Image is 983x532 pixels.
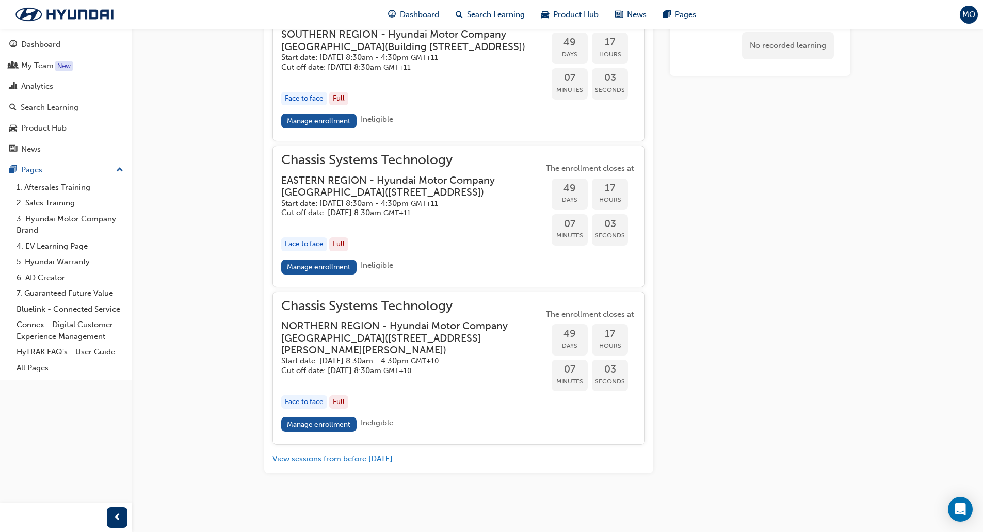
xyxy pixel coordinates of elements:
[400,9,439,21] span: Dashboard
[742,32,834,59] div: No recorded learning
[4,98,127,117] a: Search Learning
[592,49,628,60] span: Hours
[411,199,438,208] span: Australian Eastern Daylight Time GMT+11
[467,9,525,21] span: Search Learning
[329,237,348,251] div: Full
[592,84,628,96] span: Seconds
[12,254,127,270] a: 5. Hyundai Warranty
[627,9,647,21] span: News
[12,270,127,286] a: 6. AD Creator
[281,356,527,366] h5: Start date: [DATE] 8:30am - 4:30pm
[281,9,636,133] button: Chassis Systems TechnologySOUTHERN REGION - Hyundai Motor Company [GEOGRAPHIC_DATA](Building [STR...
[281,92,327,106] div: Face to face
[552,37,588,49] span: 49
[552,328,588,340] span: 49
[592,376,628,388] span: Seconds
[552,218,588,230] span: 07
[114,511,121,524] span: prev-icon
[592,328,628,340] span: 17
[329,92,348,106] div: Full
[21,39,60,51] div: Dashboard
[447,4,533,25] a: search-iconSearch Learning
[592,218,628,230] span: 03
[9,103,17,112] span: search-icon
[552,183,588,195] span: 49
[21,60,54,72] div: My Team
[9,40,17,50] span: guage-icon
[361,418,393,427] span: Ineligible
[552,49,588,60] span: Days
[383,208,411,217] span: Australian Eastern Daylight Time GMT+11
[21,102,78,114] div: Search Learning
[411,53,438,62] span: Australian Eastern Daylight Time GMT+11
[21,122,67,134] div: Product Hub
[456,8,463,21] span: search-icon
[281,260,357,275] a: Manage enrollment
[675,9,696,21] span: Pages
[12,211,127,238] a: 3. Hyundai Motor Company Brand
[281,417,357,432] a: Manage enrollment
[9,124,17,133] span: car-icon
[533,4,607,25] a: car-iconProduct Hub
[281,114,357,128] a: Manage enrollment
[592,194,628,206] span: Hours
[12,301,127,317] a: Bluelink - Connected Service
[655,4,704,25] a: pages-iconPages
[281,174,527,199] h3: EASTERN REGION - Hyundai Motor Company [GEOGRAPHIC_DATA] ( [STREET_ADDRESS] )
[281,320,527,356] h3: NORTHERN REGION - Hyundai Motor Company [GEOGRAPHIC_DATA] ( [STREET_ADDRESS][PERSON_NAME][PERSON_...
[592,72,628,84] span: 03
[9,166,17,175] span: pages-icon
[388,8,396,21] span: guage-icon
[607,4,655,25] a: news-iconNews
[383,63,411,72] span: Australian Eastern Daylight Time GMT+11
[361,261,393,270] span: Ineligible
[12,285,127,301] a: 7. Guaranteed Future Value
[4,160,127,180] button: Pages
[552,364,588,376] span: 07
[116,164,123,177] span: up-icon
[281,154,636,278] button: Chassis Systems TechnologyEASTERN REGION - Hyundai Motor Company [GEOGRAPHIC_DATA]([STREET_ADDRES...
[21,143,41,155] div: News
[12,238,127,254] a: 4. EV Learning Page
[4,77,127,96] a: Analytics
[663,8,671,21] span: pages-icon
[329,395,348,409] div: Full
[4,35,127,54] a: Dashboard
[592,340,628,352] span: Hours
[281,62,527,72] h5: Cut off date: [DATE] 8:30am
[592,37,628,49] span: 17
[552,376,588,388] span: Minutes
[9,82,17,91] span: chart-icon
[12,344,127,360] a: HyTRAK FAQ's - User Guide
[4,119,127,138] a: Product Hub
[592,183,628,195] span: 17
[281,28,527,53] h3: SOUTHERN REGION - Hyundai Motor Company [GEOGRAPHIC_DATA] ( Building [STREET_ADDRESS] )
[962,9,975,21] span: MO
[383,366,411,375] span: Australian Eastern Standard Time GMT+10
[12,360,127,376] a: All Pages
[272,453,393,465] button: View sessions from before [DATE]
[553,9,599,21] span: Product Hub
[281,208,527,218] h5: Cut off date: [DATE] 8:30am
[4,33,127,160] button: DashboardMy TeamAnalyticsSearch LearningProduct HubNews
[281,395,327,409] div: Face to face
[12,195,127,211] a: 2. Sales Training
[281,300,543,312] span: Chassis Systems Technology
[592,230,628,241] span: Seconds
[4,56,127,75] a: My Team
[948,497,973,522] div: Open Intercom Messenger
[281,154,543,166] span: Chassis Systems Technology
[281,199,527,208] h5: Start date: [DATE] 8:30am - 4:30pm
[960,6,978,24] button: MO
[21,164,42,176] div: Pages
[281,300,636,437] button: Chassis Systems TechnologyNORTHERN REGION - Hyundai Motor Company [GEOGRAPHIC_DATA]([STREET_ADDRE...
[552,340,588,352] span: Days
[281,366,527,376] h5: Cut off date: [DATE] 8:30am
[380,4,447,25] a: guage-iconDashboard
[55,61,73,71] div: Tooltip anchor
[5,4,124,25] img: Trak
[592,364,628,376] span: 03
[9,61,17,71] span: people-icon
